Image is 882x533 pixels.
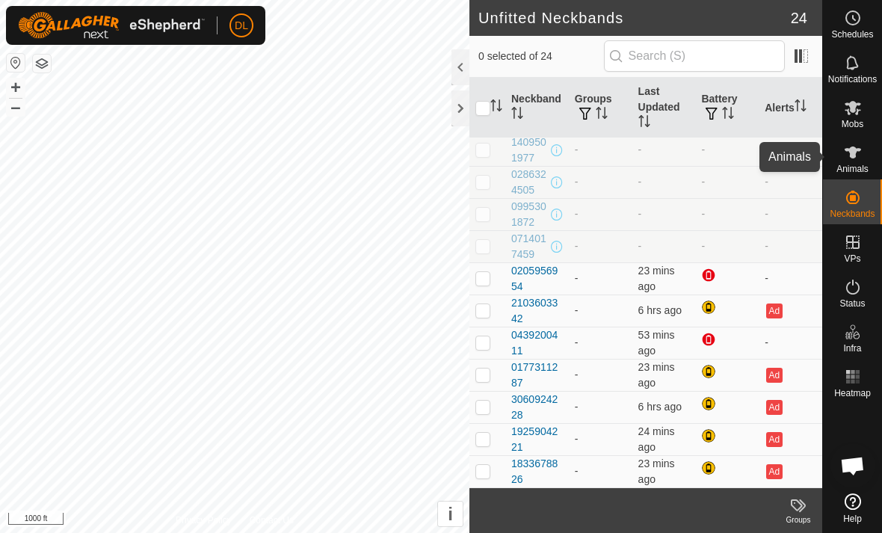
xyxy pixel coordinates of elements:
[438,502,463,526] button: i
[759,262,822,295] td: -
[448,504,453,524] span: i
[511,456,563,487] div: 1833678826
[18,12,205,39] img: Gallagher Logo
[490,102,502,114] p-sorticon: Activate to sort
[511,327,563,359] div: 0439200411
[638,425,675,453] span: 7 Oct 2025 at 6:40 am
[569,134,632,166] td: -
[604,40,785,72] input: Search (S)
[250,514,294,527] a: Contact Us
[774,514,822,526] div: Groups
[569,423,632,455] td: -
[722,109,734,121] p-sorticon: Activate to sort
[511,263,563,295] div: 0205956954
[7,98,25,116] button: –
[569,295,632,327] td: -
[831,30,873,39] span: Schedules
[695,78,759,138] th: Battery
[828,75,877,84] span: Notifications
[836,164,869,173] span: Animals
[638,361,675,389] span: 7 Oct 2025 at 6:40 am
[569,78,632,138] th: Groups
[830,209,875,218] span: Neckbands
[759,327,822,359] td: -
[7,54,25,72] button: Reset Map
[638,401,682,413] span: 7 Oct 2025 at 12:40 am
[33,55,51,73] button: Map Layers
[830,443,875,488] div: Open chat
[843,344,861,353] span: Infra
[511,392,563,423] div: 3060924228
[638,329,675,357] span: 7 Oct 2025 at 6:10 am
[791,7,807,29] span: 24
[638,176,642,188] span: -
[766,400,783,415] button: Ad
[766,464,783,479] button: Ad
[638,144,642,155] span: -
[695,134,759,166] td: -
[511,167,548,198] div: 0286324505
[839,299,865,308] span: Status
[235,18,248,34] span: DL
[638,457,675,485] span: 7 Oct 2025 at 6:40 am
[638,265,675,292] span: 7 Oct 2025 at 6:40 am
[759,230,822,262] td: -
[844,254,860,263] span: VPs
[478,9,791,27] h2: Unfitted Neckbands
[759,166,822,198] td: -
[569,391,632,423] td: -
[834,389,871,398] span: Heatmap
[569,198,632,230] td: -
[766,304,783,318] button: Ad
[478,49,604,64] span: 0 selected of 24
[569,230,632,262] td: -
[638,208,642,220] span: -
[766,368,783,383] button: Ad
[511,135,548,166] div: 1409501977
[695,230,759,262] td: -
[638,304,682,316] span: 7 Oct 2025 at 12:40 am
[823,487,882,529] a: Help
[511,360,563,391] div: 0177311287
[511,199,548,230] div: 0995301872
[759,78,822,138] th: Alerts
[596,109,608,121] p-sorticon: Activate to sort
[569,166,632,198] td: -
[759,134,822,166] td: -
[842,120,863,129] span: Mobs
[632,78,696,138] th: Last Updated
[843,514,862,523] span: Help
[511,109,523,121] p-sorticon: Activate to sort
[176,514,232,527] a: Privacy Policy
[569,455,632,487] td: -
[695,198,759,230] td: -
[569,359,632,391] td: -
[569,327,632,359] td: -
[7,78,25,96] button: +
[511,295,563,327] div: 2103603342
[759,198,822,230] td: -
[766,432,783,447] button: Ad
[511,424,563,455] div: 1925904221
[505,78,569,138] th: Neckband
[569,262,632,295] td: -
[795,102,807,114] p-sorticon: Activate to sort
[511,231,548,262] div: 0714017459
[638,240,642,252] span: -
[638,117,650,129] p-sorticon: Activate to sort
[695,166,759,198] td: -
